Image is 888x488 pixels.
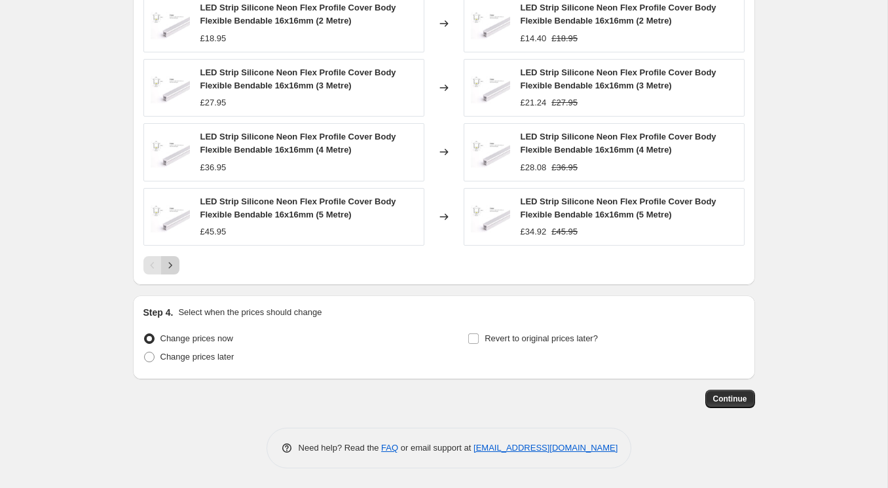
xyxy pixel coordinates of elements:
[521,67,716,90] span: LED Strip Silicone Neon Flex Profile Cover Body Flexible Bendable 16x16mm (3 Metre)
[398,443,473,453] span: or email support at
[551,96,578,109] strike: £27.95
[200,3,396,26] span: LED Strip Silicone Neon Flex Profile Cover Body Flexible Bendable 16x16mm (2 Metre)
[713,394,747,404] span: Continue
[381,443,398,453] a: FAQ
[178,306,322,319] p: Select when the prices should change
[551,225,578,238] strike: £45.95
[473,443,618,453] a: [EMAIL_ADDRESS][DOMAIN_NAME]
[161,256,179,274] button: Next
[521,96,547,109] div: £21.24
[521,3,716,26] span: LED Strip Silicone Neon Flex Profile Cover Body Flexible Bendable 16x16mm (2 Metre)
[551,32,578,45] strike: £18.95
[143,306,174,319] h2: Step 4.
[151,68,190,107] img: LEDNeonFlexSiliconeBodyCover16x16mm_80x.jpg
[471,132,510,172] img: LEDNeonFlexSiliconeBodyCover16x16mm_80x.jpg
[200,32,227,45] div: £18.95
[200,96,227,109] div: £27.95
[299,443,382,453] span: Need help? Read the
[160,352,234,362] span: Change prices later
[143,256,179,274] nav: Pagination
[200,161,227,174] div: £36.95
[200,197,396,219] span: LED Strip Silicone Neon Flex Profile Cover Body Flexible Bendable 16x16mm (5 Metre)
[521,161,547,174] div: £28.08
[151,197,190,236] img: LEDNeonFlexSiliconeBodyCover16x16mm_80x.jpg
[521,225,547,238] div: £34.92
[521,197,716,219] span: LED Strip Silicone Neon Flex Profile Cover Body Flexible Bendable 16x16mm (5 Metre)
[705,390,755,408] button: Continue
[160,333,233,343] span: Change prices now
[200,225,227,238] div: £45.95
[521,132,716,155] span: LED Strip Silicone Neon Flex Profile Cover Body Flexible Bendable 16x16mm (4 Metre)
[485,333,598,343] span: Revert to original prices later?
[151,132,190,172] img: LEDNeonFlexSiliconeBodyCover16x16mm_80x.jpg
[471,197,510,236] img: LEDNeonFlexSiliconeBodyCover16x16mm_80x.jpg
[471,68,510,107] img: LEDNeonFlexSiliconeBodyCover16x16mm_80x.jpg
[551,161,578,174] strike: £36.95
[200,132,396,155] span: LED Strip Silicone Neon Flex Profile Cover Body Flexible Bendable 16x16mm (4 Metre)
[200,67,396,90] span: LED Strip Silicone Neon Flex Profile Cover Body Flexible Bendable 16x16mm (3 Metre)
[521,32,547,45] div: £14.40
[471,4,510,43] img: LEDNeonFlexSiliconeBodyCover16x16mm_80x.jpg
[151,4,190,43] img: LEDNeonFlexSiliconeBodyCover16x16mm_80x.jpg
